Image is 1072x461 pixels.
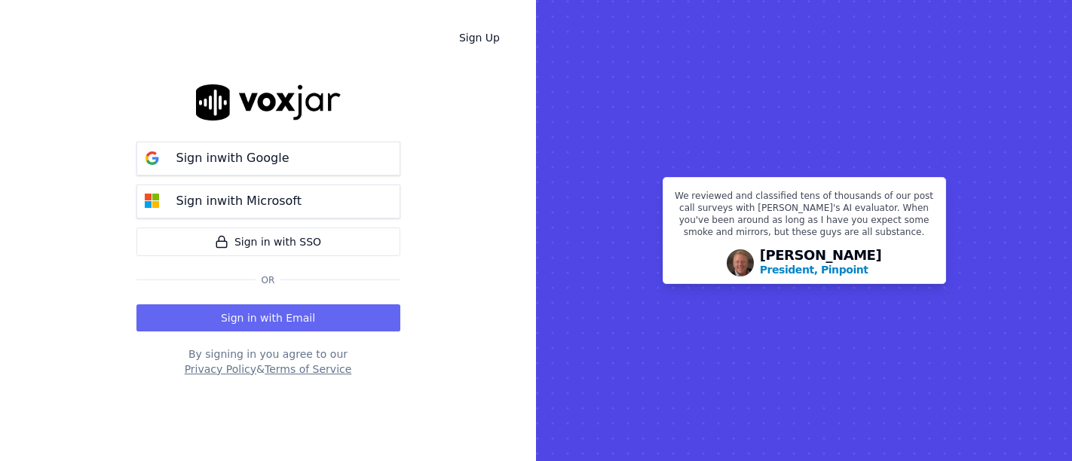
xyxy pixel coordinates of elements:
button: Privacy Policy [185,362,256,377]
img: Avatar [727,249,754,276]
button: Sign inwith Microsoft [136,185,400,218]
a: Sign Up [447,24,512,51]
div: By signing in you agree to our & [136,347,400,377]
img: google Sign in button [137,143,167,173]
button: Sign in with Email [136,304,400,331]
p: Sign in with Google [176,149,289,167]
img: microsoft Sign in button [137,186,167,216]
button: Terms of Service [265,362,351,377]
p: We reviewed and classified tens of thousands of our post call surveys with [PERSON_NAME]'s AI eva... [672,190,936,244]
span: Or [256,274,281,286]
p: President, Pinpoint [760,262,868,277]
div: [PERSON_NAME] [760,249,882,277]
img: logo [196,84,341,120]
button: Sign inwith Google [136,142,400,176]
p: Sign in with Microsoft [176,192,302,210]
a: Sign in with SSO [136,227,400,256]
